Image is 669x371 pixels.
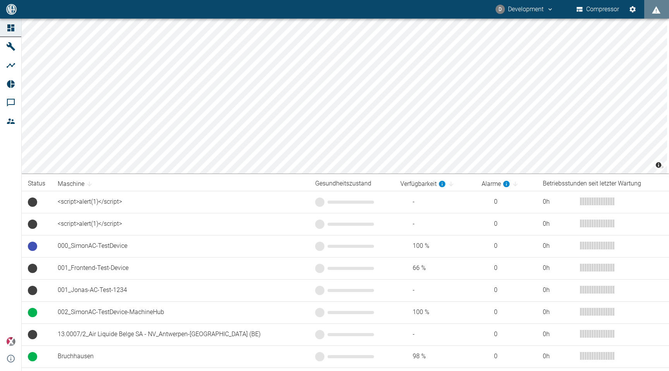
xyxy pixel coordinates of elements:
span: 0 [482,330,530,339]
div: 0 h [543,242,574,251]
span: Keine Daten [28,330,37,339]
td: 001_Frontend-Test-Device [51,257,309,279]
span: Maschine [58,179,94,189]
td: 001_Jonas-AC-Test-1234 [51,279,309,301]
span: 0 [482,220,530,228]
img: logo [5,4,17,14]
td: <script>alert(1)</script> [51,213,309,235]
span: 0 [482,286,530,295]
td: <script>alert(1)</script> [51,191,309,213]
span: 0 [482,308,530,317]
div: 0 h [543,286,574,295]
span: Betrieb [28,352,37,361]
div: D [496,5,505,14]
div: 0 h [543,352,574,361]
span: Keine Daten [28,286,37,295]
button: dev@neaxplore.com [494,2,555,16]
span: Keine Daten [28,220,37,229]
td: 13.0007/2_Air Liquide Belge SA - NV_Antwerpen-[GEOGRAPHIC_DATA] (BE) [51,323,309,345]
span: 98 % [400,352,469,361]
div: 0 h [543,330,574,339]
span: 100 % [400,308,469,317]
span: Keine Daten [28,264,37,273]
div: berechnet für die letzten 7 Tage [400,179,446,189]
span: Betriebsbereit [28,242,37,251]
span: 0 [482,264,530,273]
span: 100 % [400,242,469,251]
span: 0 [482,352,530,361]
span: Betrieb [28,308,37,317]
canvas: Map [22,19,667,173]
th: Status [22,177,51,191]
td: Bruchhausen [51,345,309,368]
span: - [400,220,469,228]
td: 000_SimonAC-TestDevice [51,235,309,257]
div: 0 h [543,198,574,206]
div: 0 h [543,220,574,228]
span: - [400,330,469,339]
span: - [400,286,469,295]
span: 0 [482,242,530,251]
td: 002_SimonAC-TestDevice-MachineHub [51,301,309,323]
th: Betriebsstunden seit letzter Wartung [537,177,669,191]
span: - [400,198,469,206]
button: Compressor [575,2,621,16]
img: Xplore Logo [6,337,15,346]
div: 0 h [543,264,574,273]
div: 0 h [543,308,574,317]
span: 66 % [400,264,469,273]
span: 0 [482,198,530,206]
th: Gesundheitszustand [309,177,394,191]
span: Keine Daten [28,198,37,207]
div: berechnet für die letzten 7 Tage [482,179,510,189]
button: Einstellungen [626,2,640,16]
